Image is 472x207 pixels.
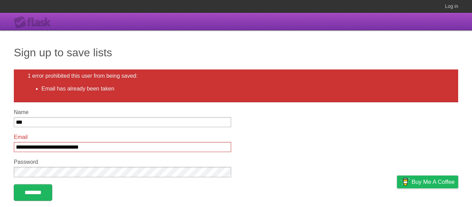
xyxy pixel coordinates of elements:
[14,109,231,115] label: Name
[14,44,458,61] h1: Sign up to save lists
[14,134,231,140] label: Email
[41,85,444,93] li: Email has already been taken
[14,16,55,29] div: Flask
[14,159,231,165] label: Password
[412,176,455,188] span: Buy me a coffee
[397,176,458,188] a: Buy me a coffee
[28,73,444,79] h2: 1 error prohibited this user from being saved:
[400,176,410,188] img: Buy me a coffee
